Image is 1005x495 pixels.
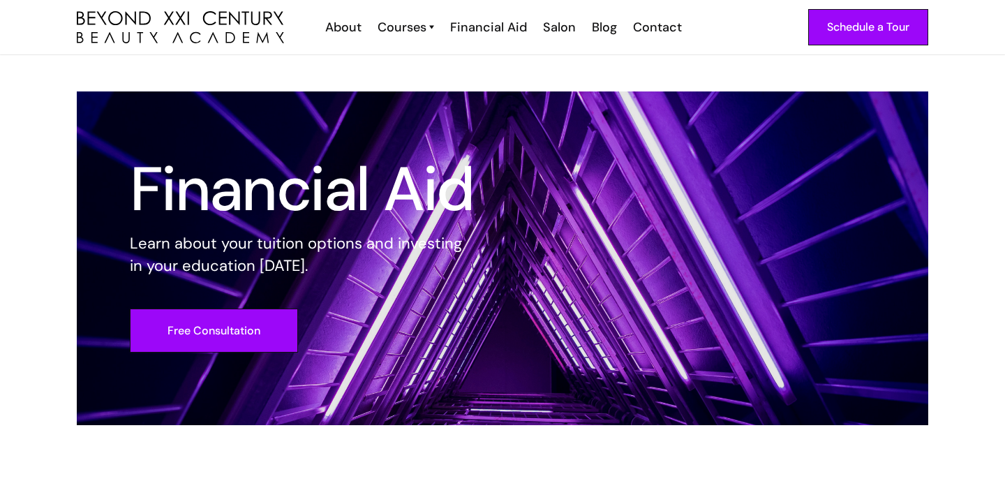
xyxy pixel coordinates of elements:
[130,164,475,214] h1: Financial Aid
[77,11,284,44] a: home
[77,11,284,44] img: beyond 21st century beauty academy logo
[450,18,527,36] div: Financial Aid
[624,18,689,36] a: Contact
[316,18,368,36] a: About
[534,18,583,36] a: Salon
[543,18,576,36] div: Salon
[808,9,928,45] a: Schedule a Tour
[583,18,624,36] a: Blog
[827,18,909,36] div: Schedule a Tour
[378,18,434,36] a: Courses
[441,18,534,36] a: Financial Aid
[130,232,475,277] p: Learn about your tuition options and investing in your education [DATE].
[325,18,362,36] div: About
[130,309,298,353] a: Free Consultation
[592,18,617,36] div: Blog
[633,18,682,36] div: Contact
[378,18,426,36] div: Courses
